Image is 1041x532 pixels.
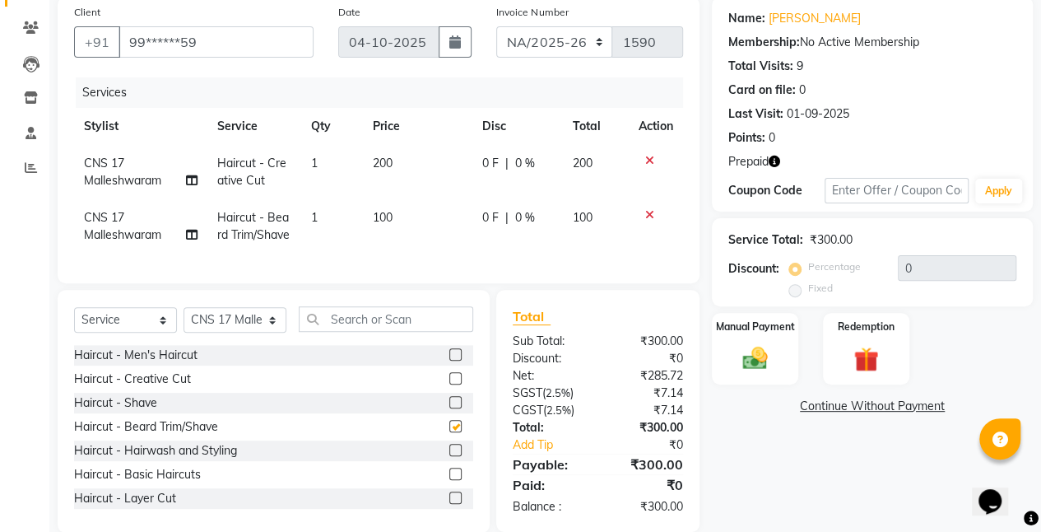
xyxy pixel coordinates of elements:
[728,129,765,147] div: Points:
[808,281,833,296] label: Fixed
[597,455,695,474] div: ₹300.00
[496,5,568,20] label: Invoice Number
[728,10,765,27] div: Name:
[482,209,499,226] span: 0 F
[74,394,157,412] div: Haircut - Shave
[515,209,535,226] span: 0 %
[500,498,598,516] div: Balance :
[735,344,775,373] img: _cash.svg
[597,402,695,419] div: ₹7.14
[300,108,363,145] th: Qty
[728,82,796,99] div: Card on file:
[629,108,683,145] th: Action
[74,26,120,58] button: +91
[846,344,886,375] img: _gift.svg
[810,231,853,249] div: ₹300.00
[310,210,317,225] span: 1
[513,403,543,418] span: CGST
[217,156,286,188] span: Haircut - Creative Cut
[825,178,969,203] input: Enter Offer / Coupon Code
[472,108,563,145] th: Disc
[597,475,695,495] div: ₹0
[217,210,290,242] span: Haircut - Beard Trim/Shave
[373,210,393,225] span: 100
[972,466,1025,516] iframe: chat widget
[597,419,695,436] div: ₹300.00
[513,385,542,400] span: SGST
[769,129,775,147] div: 0
[715,398,1029,415] a: Continue Without Payment
[808,259,861,274] label: Percentage
[299,306,473,332] input: Search or Scan
[614,436,695,454] div: ₹0
[597,333,695,350] div: ₹300.00
[728,34,1016,51] div: No Active Membership
[500,333,598,350] div: Sub Total:
[74,466,201,483] div: Haircut - Basic Haircuts
[505,209,509,226] span: |
[119,26,314,58] input: Search by Name/Mobile/Email/Code
[728,34,800,51] div: Membership:
[563,108,629,145] th: Total
[597,367,695,385] div: ₹285.72
[597,350,695,367] div: ₹0
[500,436,614,454] a: Add Tip
[505,155,509,172] span: |
[500,367,598,385] div: Net:
[975,179,1022,203] button: Apply
[597,498,695,516] div: ₹300.00
[373,156,393,170] span: 200
[546,404,571,417] span: 2.5%
[74,5,100,20] label: Client
[500,402,598,419] div: ( )
[500,385,598,402] div: ( )
[363,108,472,145] th: Price
[338,5,360,20] label: Date
[797,58,803,75] div: 9
[500,455,598,474] div: Payable:
[76,77,695,108] div: Services
[500,475,598,495] div: Paid:
[500,350,598,367] div: Discount:
[546,386,570,399] span: 2.5%
[482,155,499,172] span: 0 F
[74,418,218,436] div: Haircut - Beard Trim/Shave
[573,210,593,225] span: 100
[74,442,237,460] div: Haircut - Hairwash and Styling
[597,385,695,402] div: ₹7.14
[84,210,161,242] span: CNS 17 Malleshwaram
[500,419,598,436] div: Total:
[74,108,207,145] th: Stylist
[728,105,783,123] div: Last Visit:
[84,156,161,188] span: CNS 17 Malleshwaram
[728,260,779,278] div: Discount:
[74,490,176,507] div: Haircut - Layer Cut
[787,105,849,123] div: 01-09-2025
[728,58,793,75] div: Total Visits:
[310,156,317,170] span: 1
[513,308,551,325] span: Total
[207,108,301,145] th: Service
[728,182,825,199] div: Coupon Code
[838,320,895,334] label: Redemption
[728,231,803,249] div: Service Total:
[769,10,861,27] a: [PERSON_NAME]
[515,155,535,172] span: 0 %
[74,347,198,364] div: Haircut - Men's Haircut
[573,156,593,170] span: 200
[74,371,191,388] div: Haircut - Creative Cut
[716,320,795,334] label: Manual Payment
[799,82,806,99] div: 0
